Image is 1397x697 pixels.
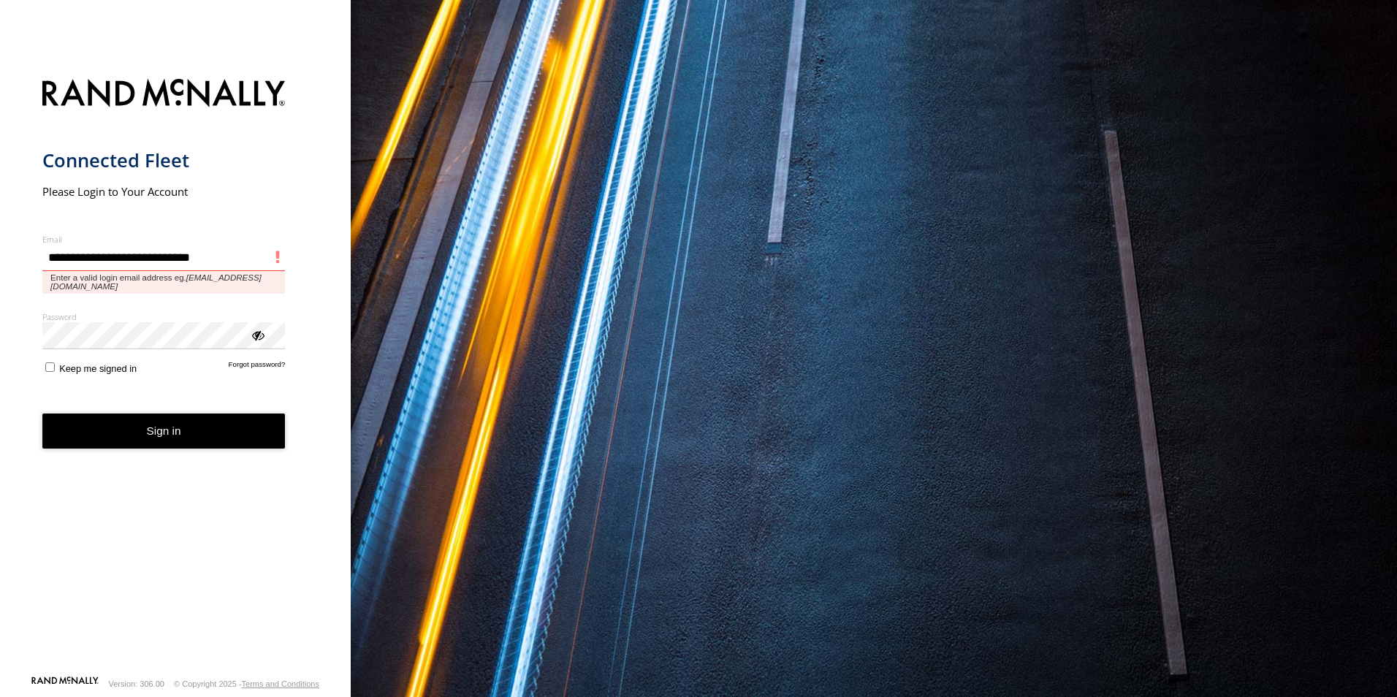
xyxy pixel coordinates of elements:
[229,360,286,374] a: Forgot password?
[31,677,99,691] a: Visit our Website
[42,234,286,245] label: Email
[42,271,286,294] span: Enter a valid login email address eg.
[174,679,319,688] div: © Copyright 2025 -
[59,363,137,374] span: Keep me signed in
[42,76,286,113] img: Rand McNally
[45,362,55,372] input: Keep me signed in
[242,679,319,688] a: Terms and Conditions
[42,311,286,322] label: Password
[42,184,286,199] h2: Please Login to Your Account
[50,273,262,291] em: [EMAIL_ADDRESS][DOMAIN_NAME]
[42,70,309,675] form: main
[109,679,164,688] div: Version: 306.00
[42,414,286,449] button: Sign in
[42,148,286,172] h1: Connected Fleet
[250,327,264,342] div: ViewPassword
